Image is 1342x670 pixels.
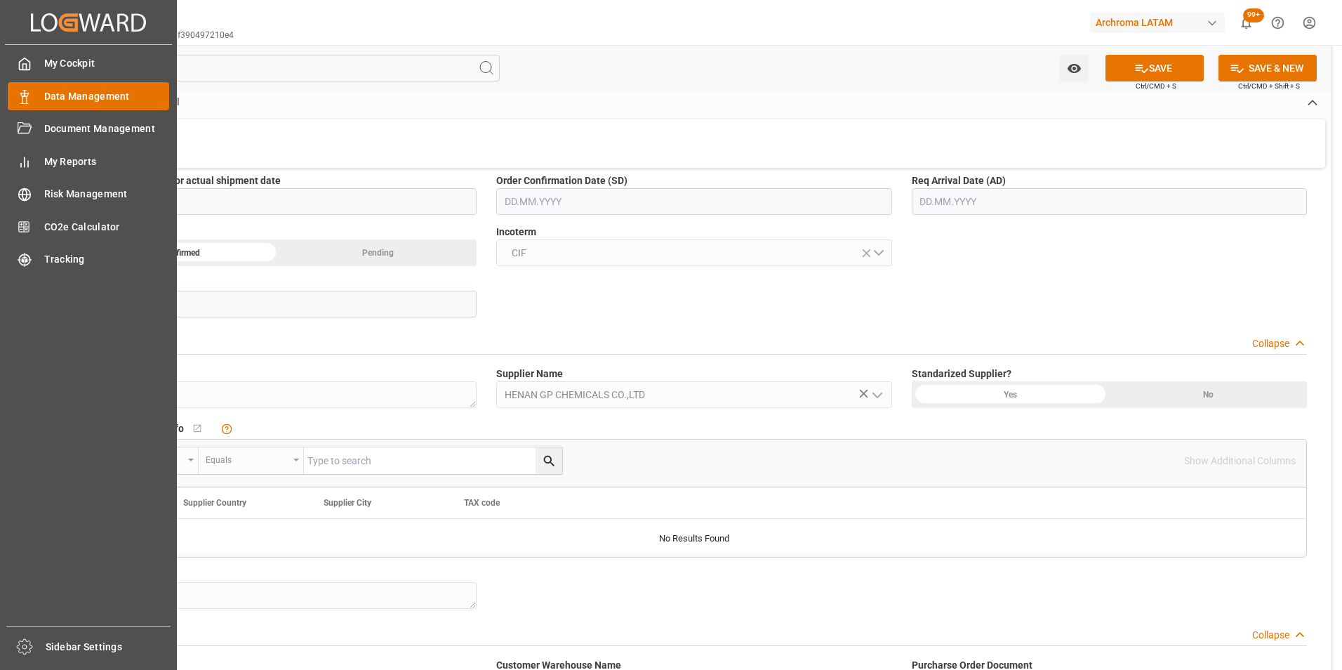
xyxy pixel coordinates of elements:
[81,188,477,215] input: DD.MM.YYYY
[505,246,533,261] span: CIF
[8,50,169,77] a: My Cockpit
[1238,81,1300,91] span: Ctrl/CMD + Shift + S
[44,121,170,136] span: Document Management
[912,173,1006,188] span: Req Arrival Date (AD)
[44,220,170,235] span: CO2e Calculator
[44,252,170,267] span: Tracking
[1252,628,1289,643] div: Collapse
[496,225,536,239] span: Incoterm
[496,173,627,188] span: Order Confirmation Date (SD)
[1252,336,1289,351] div: Collapse
[536,447,562,474] button: search button
[912,367,1011,381] span: Standarized Supplier?
[1105,55,1204,81] button: SAVE
[912,381,1110,408] div: Yes
[496,239,891,266] button: open menu
[44,89,170,104] span: Data Management
[1230,7,1262,39] button: show 100 new notifications
[496,367,563,381] span: Supplier Name
[8,115,169,143] a: Document Management
[65,55,500,81] input: Search Fields
[279,239,477,266] div: Pending
[46,640,171,655] span: Sidebar Settings
[912,188,1307,215] input: DD.MM.YYYY
[8,246,169,273] a: Tracking
[44,187,170,202] span: Risk Management
[8,213,169,240] a: CO2e Calculator
[496,188,891,215] input: DD.MM.YYYY
[496,381,891,408] input: enter supllier
[1060,55,1089,81] button: open menu
[199,447,304,474] button: open menu
[8,180,169,208] a: Risk Management
[81,239,279,266] div: Confirmed
[1218,55,1317,81] button: SAVE & NEW
[1136,81,1176,91] span: Ctrl/CMD + S
[1090,13,1225,33] div: Archroma LATAM
[44,155,170,169] span: My Reports
[81,173,281,188] span: Product Availability for actual shipment date
[304,447,562,474] input: Type to search
[464,498,500,508] span: TAX code
[1243,8,1264,22] span: 99+
[8,147,169,175] a: My Reports
[865,384,886,406] button: open menu
[324,498,371,508] span: Supplier City
[1109,381,1307,408] div: No
[1262,7,1294,39] button: Help Center
[206,450,288,466] div: Equals
[183,498,246,508] span: Supplier Country
[1090,9,1230,36] button: Archroma LATAM
[8,82,169,110] a: Data Management
[44,56,170,71] span: My Cockpit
